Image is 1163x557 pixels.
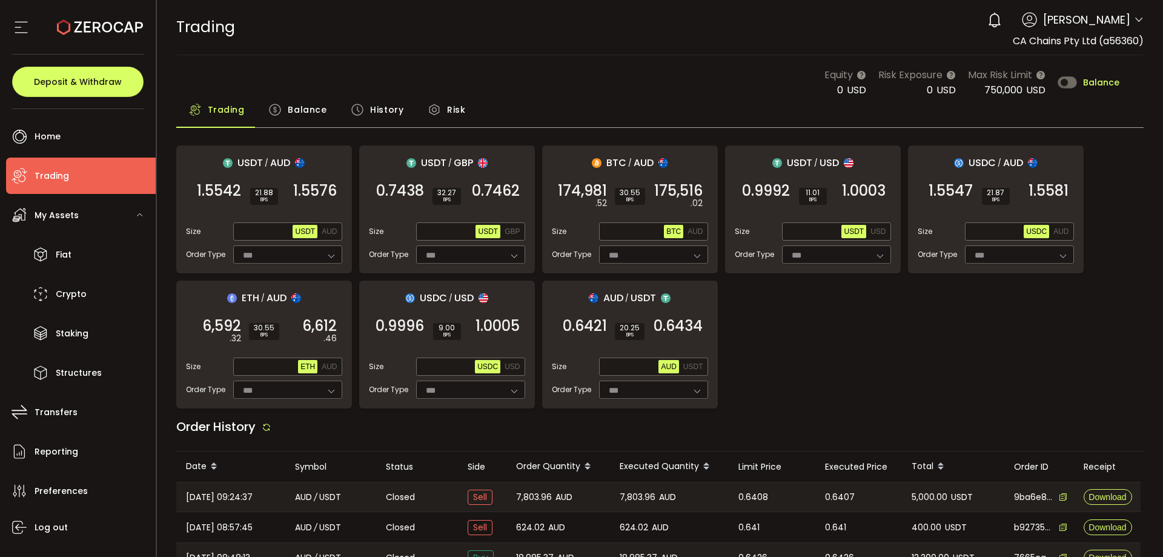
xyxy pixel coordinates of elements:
iframe: Chat Widget [1022,426,1163,557]
span: 1.5581 [1029,185,1069,197]
span: AUD [1003,155,1023,170]
span: 1.0003 [842,185,886,197]
em: / [814,158,818,168]
img: aud_portfolio.svg [295,158,305,168]
em: / [265,158,268,168]
span: Sell [468,520,492,535]
span: USDT [945,521,967,535]
img: usdc_portfolio.svg [954,158,964,168]
img: eth_portfolio.svg [227,293,237,303]
img: btc_portfolio.svg [592,158,601,168]
span: Trading [176,16,235,38]
div: Status [376,460,458,474]
div: Total [902,456,1004,477]
span: ETH [300,362,315,371]
button: AUD [1051,225,1071,238]
em: .02 [691,197,703,210]
span: History [370,98,403,122]
button: Deposit & Withdraw [12,67,144,97]
span: AUD [1053,227,1069,236]
span: 7,803.96 [620,490,655,504]
img: aud_portfolio.svg [1028,158,1038,168]
em: / [625,293,629,304]
span: 0 [837,83,843,97]
span: Home [35,128,61,145]
em: / [314,490,317,504]
div: 聊天小组件 [1022,426,1163,557]
span: AUD [661,362,676,371]
span: 30.55 [254,324,274,332]
span: USDT [787,155,812,170]
i: BPS [438,332,456,339]
button: USDT [841,225,866,238]
span: GBP [505,227,520,236]
span: Size [735,226,749,237]
span: [DATE] 09:24:37 [186,490,253,504]
span: 1.5542 [197,185,241,197]
span: 32.27 [437,189,456,196]
span: Trading [208,98,245,122]
span: AUD [295,521,312,535]
span: Size [552,361,566,372]
em: / [261,293,265,304]
span: 21.88 [255,189,273,196]
span: Preferences [35,482,88,500]
span: 0.6421 [563,320,607,332]
span: 0.7462 [472,185,520,197]
em: / [998,158,1001,168]
span: AUD [295,490,312,504]
div: Side [458,460,506,474]
img: usd_portfolio.svg [844,158,853,168]
i: BPS [804,196,822,204]
span: 0.6408 [738,490,768,504]
span: [PERSON_NAME] [1043,12,1130,28]
span: Closed [386,491,415,504]
span: 6,612 [302,320,337,332]
span: USDT [951,490,973,504]
em: .46 [323,332,337,345]
span: 624.02 [620,521,648,535]
span: 9.00 [438,324,456,332]
span: Reporting [35,443,78,461]
div: Executed Quantity [610,456,729,477]
span: USDT [319,490,341,504]
span: 30.55 [620,189,640,196]
span: AUD [652,521,669,535]
span: BTC [666,227,681,236]
span: AUD [634,155,654,170]
i: BPS [437,196,456,204]
span: 5,000.00 [912,490,947,504]
span: Size [552,226,566,237]
div: Executed Price [815,460,902,474]
span: AUD [603,290,623,305]
div: Limit Price [729,460,815,474]
span: Closed [386,521,415,534]
i: BPS [620,196,640,204]
span: Fiat [56,246,71,264]
span: AUD [322,227,337,236]
span: 0.9992 [742,185,790,197]
img: usd_portfolio.svg [479,293,488,303]
em: / [449,293,452,304]
span: Sell [468,490,492,505]
span: Deposit & Withdraw [34,78,122,86]
span: Balance [288,98,326,122]
div: Order Quantity [506,456,610,477]
span: Order Type [186,249,225,260]
div: Date [176,456,285,477]
span: USD [847,83,866,97]
button: USDC [475,360,500,373]
img: aud_portfolio.svg [658,158,668,168]
span: USDT [319,521,341,535]
span: Log out [35,519,68,536]
span: GBP [454,155,473,170]
span: Order Type [552,249,591,260]
img: aud_portfolio.svg [589,293,598,303]
span: 400.00 [912,521,941,535]
img: aud_portfolio.svg [291,293,301,303]
span: Order Type [369,249,408,260]
span: 750,000 [984,83,1022,97]
img: usdt_portfolio.svg [661,293,671,303]
button: AUD [319,360,339,373]
span: Balance [1083,78,1119,87]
